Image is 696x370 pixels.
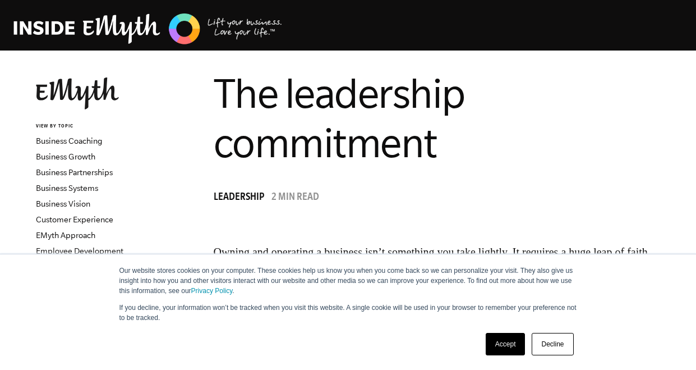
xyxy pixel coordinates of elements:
a: Business Coaching [36,136,103,145]
a: Business Systems [36,184,98,193]
a: Decline [532,333,573,355]
a: Business Vision [36,199,90,208]
a: Privacy Policy [191,287,233,295]
a: Customer Experience [36,215,113,224]
img: EMyth Business Coaching [13,12,283,46]
a: Employee Development [36,246,123,255]
a: Leadership [214,193,270,204]
a: Business Partnerships [36,168,113,177]
img: EMyth [36,77,119,109]
p: Our website stores cookies on your computer. These cookies help us know you when you come back so... [119,266,577,296]
p: Owning and operating a business isn’t something you take lightly. It requires a huge leap of fait... [214,243,662,302]
a: Accept [486,333,526,355]
p: 2 min read [271,193,319,204]
a: Business Growth [36,152,95,161]
span: Leadership [214,193,264,204]
a: EMyth Approach [36,231,95,240]
h6: VIEW BY TOPIC [36,123,171,130]
span: The leadership commitment [214,70,465,166]
p: If you decline, your information won’t be tracked when you visit this website. A single cookie wi... [119,303,577,323]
